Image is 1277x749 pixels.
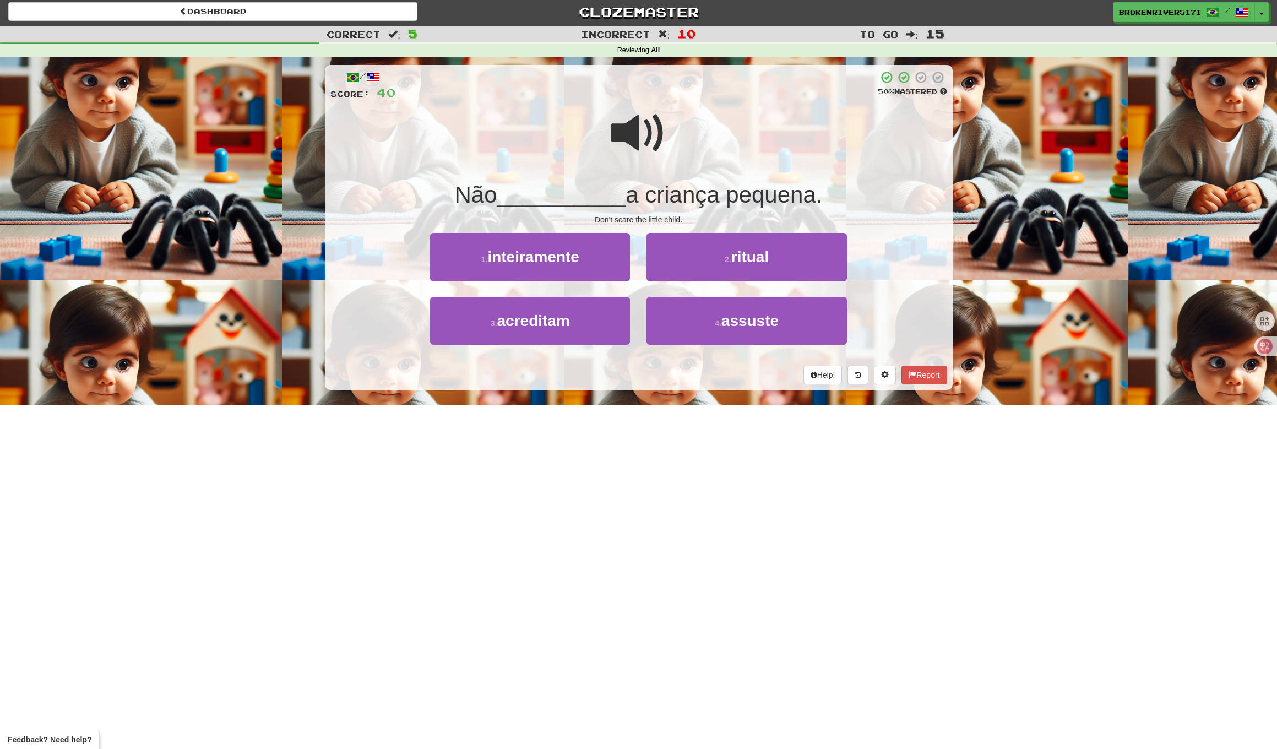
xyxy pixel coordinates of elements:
button: 3.acreditam [430,297,630,345]
button: 2.ritual [646,233,846,281]
a: Dashboard [8,2,417,21]
span: __________ [497,182,626,208]
span: Correct [327,29,381,40]
button: Report [901,366,947,384]
span: assuste [721,312,779,329]
span: a criança pequena. [626,182,822,208]
span: acreditam [497,312,570,329]
a: BrokenRiver5171 / [1113,2,1255,22]
span: BrokenRiver5171 [1119,7,1200,17]
span: 40 [377,85,395,99]
button: Round history (alt+y) [847,366,868,384]
span: 10 [677,27,696,40]
button: Help! [803,366,843,384]
small: 2 . [725,255,731,264]
span: inteiramente [487,248,579,265]
span: / [1225,7,1230,14]
span: : [906,30,918,39]
small: 4 . [715,319,721,328]
div: Don't scare the little child. [330,214,947,225]
a: Clozemaster [434,2,843,21]
button: 1.inteiramente [430,233,630,281]
span: 50 % [878,87,894,96]
button: 4.assuste [646,297,846,345]
span: : [658,30,670,39]
small: 3 . [491,319,497,328]
span: 5 [408,27,417,40]
strong: All [651,46,660,54]
span: 15 [926,27,944,40]
div: Mastered [878,87,947,97]
span: To go [860,29,898,40]
span: : [388,30,400,39]
small: 1 . [481,255,488,264]
span: Não [455,182,497,208]
div: / [330,70,395,84]
span: Incorrect [581,29,650,40]
span: Open feedback widget [8,734,91,745]
span: ritual [731,248,769,265]
span: Score: [330,89,370,99]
